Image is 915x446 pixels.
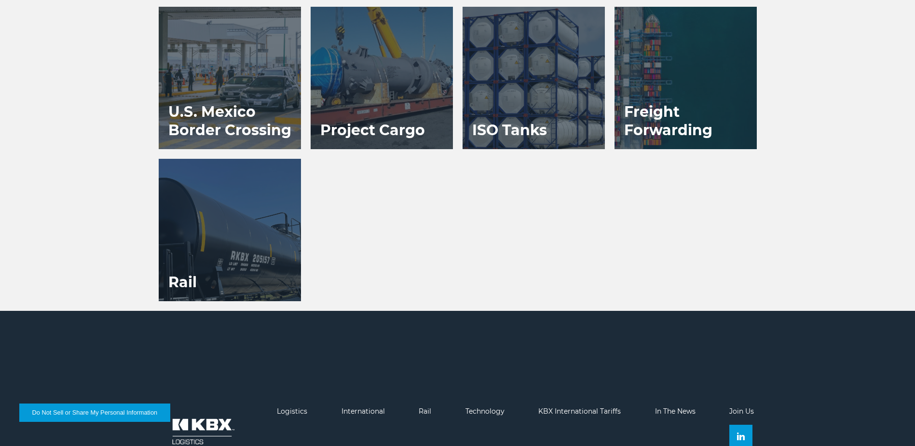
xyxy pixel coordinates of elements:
[615,7,757,149] a: Freight Forwarding
[463,111,557,149] h3: ISO Tanks
[538,407,621,416] a: KBX International Tariffs
[341,407,385,416] a: International
[737,432,745,440] img: Linkedin
[615,93,757,149] h3: Freight Forwarding
[729,407,754,416] a: Join Us
[419,407,431,416] a: Rail
[277,407,307,416] a: Logistics
[159,7,301,149] a: U.S. Mexico Border Crossing
[311,7,453,149] a: Project Cargo
[655,407,696,416] a: In The News
[311,111,435,149] h3: Project Cargo
[159,264,206,301] h3: Rail
[159,159,301,301] a: Rail
[19,404,170,422] button: Do Not Sell or Share My Personal Information
[159,93,301,149] h3: U.S. Mexico Border Crossing
[465,407,505,416] a: Technology
[463,7,605,149] a: ISO Tanks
